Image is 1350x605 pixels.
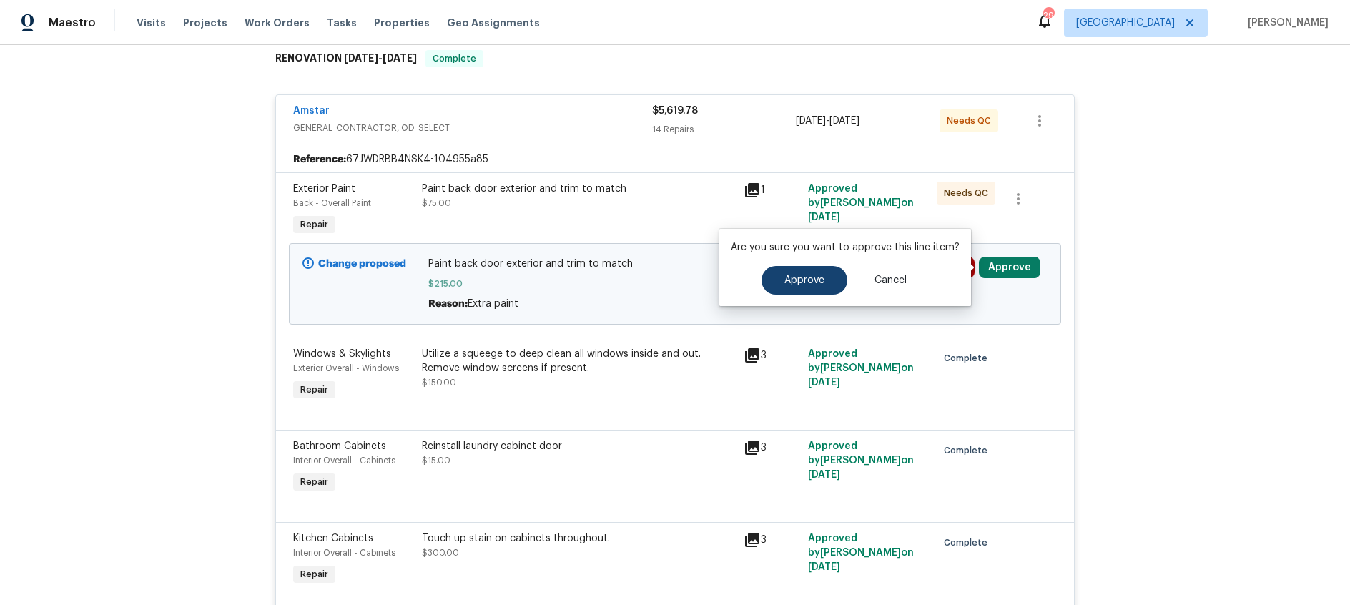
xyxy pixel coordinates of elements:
button: Approve [979,257,1040,278]
span: [DATE] [808,378,840,388]
span: Needs QC [944,186,994,200]
span: Exterior Overall - Windows [293,364,399,373]
b: Change proposed [318,259,406,269]
span: Geo Assignments [447,16,540,30]
span: Extra paint [468,299,518,309]
span: Tasks [327,18,357,28]
span: $5,619.78 [652,106,698,116]
span: Visits [137,16,166,30]
span: - [796,114,859,128]
span: Approve [784,275,824,286]
span: Work Orders [245,16,310,30]
div: Utilize a squeege to deep clean all windows inside and out. Remove window screens if present. [422,347,735,375]
span: Properties [374,16,430,30]
span: Complete [944,443,993,458]
span: Repair [295,567,334,581]
span: Projects [183,16,227,30]
span: GENERAL_CONTRACTOR, OD_SELECT [293,121,652,135]
button: Approve [762,266,847,295]
div: 3 [744,347,799,364]
button: Cancel [852,266,930,295]
span: Cancel [874,275,907,286]
span: [DATE] [808,470,840,480]
span: Paint back door exterior and trim to match [428,257,922,271]
a: Amstar [293,106,330,116]
span: Complete [944,351,993,365]
span: [PERSON_NAME] [1242,16,1329,30]
span: Reason: [428,299,468,309]
span: $75.00 [422,199,451,207]
b: Reference: [293,152,346,167]
span: Repair [295,475,334,489]
span: Needs QC [947,114,997,128]
span: [DATE] [808,562,840,572]
span: Approved by [PERSON_NAME] on [808,184,914,222]
span: Kitchen Cabinets [293,533,373,543]
p: Are you sure you want to approve this line item? [731,240,960,255]
div: 29 [1043,9,1053,23]
div: Reinstall laundry cabinet door [422,439,735,453]
span: Approved by [PERSON_NAME] on [808,533,914,572]
span: [DATE] [796,116,826,126]
div: 67JWDRBB4NSK4-104955a85 [276,147,1074,172]
div: 14 Repairs [652,122,796,137]
div: 1 [744,182,799,199]
span: Approved by [PERSON_NAME] on [808,349,914,388]
span: Approved by [PERSON_NAME] on [808,441,914,480]
span: Repair [295,217,334,232]
span: [DATE] [344,53,378,63]
span: $15.00 [422,456,450,465]
span: [GEOGRAPHIC_DATA] [1076,16,1175,30]
span: Complete [427,51,482,66]
h6: RENOVATION [275,50,417,67]
span: [DATE] [383,53,417,63]
span: Windows & Skylights [293,349,391,359]
span: [DATE] [808,212,840,222]
span: Repair [295,383,334,397]
span: Back - Overall Paint [293,199,371,207]
div: 3 [744,439,799,456]
span: $300.00 [422,549,459,557]
span: Interior Overall - Cabinets [293,456,395,465]
div: Paint back door exterior and trim to match [422,182,735,196]
span: $150.00 [422,378,456,387]
span: - [344,53,417,63]
div: Touch up stain on cabinets throughout. [422,531,735,546]
div: 3 [744,531,799,549]
span: [DATE] [829,116,859,126]
span: Interior Overall - Cabinets [293,549,395,557]
div: RENOVATION [DATE]-[DATE]Complete [271,36,1079,82]
span: $215.00 [428,277,922,291]
span: Bathroom Cabinets [293,441,386,451]
span: Complete [944,536,993,550]
span: Maestro [49,16,96,30]
span: Exterior Paint [293,184,355,194]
